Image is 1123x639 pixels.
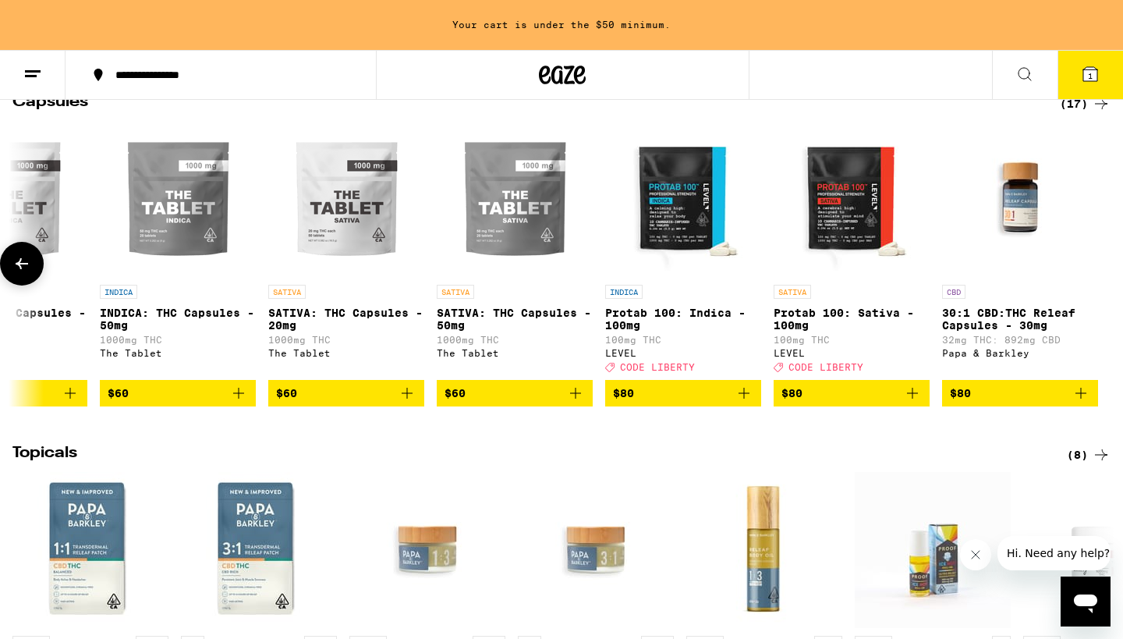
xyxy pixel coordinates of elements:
[774,307,930,332] p: Protab 100: Sativa - 100mg
[181,472,337,628] img: Papa & Barkley - Releaf Patch - 3:1 CBD:THC - 30mg
[268,121,424,380] a: Open page for SATIVA: THC Capsules - 20mg from The Tablet
[100,121,256,277] img: The Tablet - INDICA: THC Capsules - 50mg
[100,121,256,380] a: Open page for INDICA: THC Capsules - 50mg from The Tablet
[620,362,695,372] span: CODE LIBERTY
[100,307,256,332] p: INDICA: THC Capsules - 50mg
[108,387,129,399] span: $60
[942,121,1098,277] img: Papa & Barkley - 30:1 CBD:THC Releaf Capsules - 30mg
[942,335,1098,345] p: 32mg THC: 892mg CBD
[268,348,424,358] div: The Tablet
[605,380,761,406] button: Add to bag
[605,285,643,299] p: INDICA
[1088,71,1093,80] span: 1
[268,307,424,332] p: SATIVA: THC Capsules - 20mg
[1057,51,1123,99] button: 1
[12,472,168,628] img: Papa & Barkley - Releaf Patch - 1:1 CBD:THC - 30mg
[605,121,761,277] img: LEVEL - Protab 100: Indica - 100mg
[1060,94,1111,113] a: (17)
[437,121,593,277] img: The Tablet - SATIVA: THC Capsules - 50mg
[268,380,424,406] button: Add to bag
[12,94,1034,113] h2: Capsules
[942,285,965,299] p: CBD
[437,307,593,332] p: SATIVA: THC Capsules - 50mg
[437,335,593,345] p: 1000mg THC
[942,380,1098,406] button: Add to bag
[605,348,761,358] div: LEVEL
[774,380,930,406] button: Add to bag
[268,285,306,299] p: SATIVA
[788,362,863,372] span: CODE LIBERTY
[1061,577,1111,627] iframe: Button to launch messaging window
[960,539,991,570] iframe: Close message
[100,335,256,345] p: 1000mg THC
[268,121,424,277] img: The Tablet - SATIVA: THC Capsules - 20mg
[605,335,761,345] p: 100mg THC
[774,121,930,380] a: Open page for Protab 100: Sativa - 100mg from LEVEL
[276,387,297,399] span: $60
[1067,446,1111,464] a: (8)
[100,285,137,299] p: INDICA
[12,446,1034,464] h2: Topicals
[950,387,971,399] span: $80
[781,387,802,399] span: $80
[268,335,424,345] p: 1000mg THC
[942,348,1098,358] div: Papa & Barkley
[100,348,256,358] div: The Tablet
[349,472,505,628] img: Papa & Barkley - 1:3 CBD:THC Releaf Balm (15ml) - 120mg
[997,536,1111,570] iframe: Message from company
[605,307,761,332] p: Protab 100: Indica - 100mg
[100,380,256,406] button: Add to bag
[518,472,674,628] img: Papa & Barkley - 3:1 CBD:THC Releaf Balm (15ml) - 180mg
[613,387,634,399] span: $80
[437,380,593,406] button: Add to bag
[605,121,761,380] a: Open page for Protab 100: Indica - 100mg from LEVEL
[437,348,593,358] div: The Tablet
[437,121,593,380] a: Open page for SATIVA: THC Capsules - 50mg from The Tablet
[686,472,842,628] img: Papa & Barkley - 1:3 Releaf Body Oil - 300mg
[437,285,474,299] p: SATIVA
[445,387,466,399] span: $60
[855,472,1011,628] img: Proof - Ice Hot 1:1 CBD:THC Roll-On - 1000mg
[774,285,811,299] p: SATIVA
[774,121,930,277] img: LEVEL - Protab 100: Sativa - 100mg
[942,121,1098,380] a: Open page for 30:1 CBD:THC Releaf Capsules - 30mg from Papa & Barkley
[942,307,1098,332] p: 30:1 CBD:THC Releaf Capsules - 30mg
[774,335,930,345] p: 100mg THC
[774,348,930,358] div: LEVEL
